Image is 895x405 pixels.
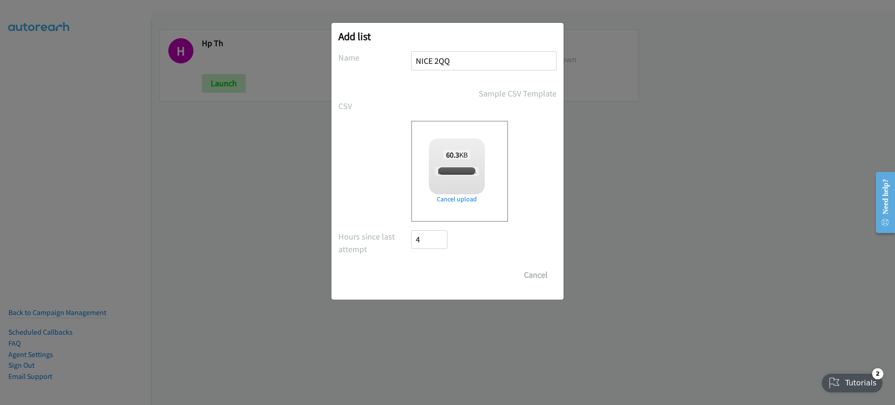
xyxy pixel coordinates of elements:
[338,230,411,255] label: Hours since last attempt
[446,150,459,159] strong: 60.3
[479,87,557,100] a: Sample CSV Template
[435,167,592,176] span: [PERSON_NAME] + NICE 2QQ - [GEOGRAPHIC_DATA] - WS.csv
[338,51,411,64] label: Name
[816,364,888,398] iframe: Checklist
[338,30,557,43] h2: Add list
[338,100,411,112] label: CSV
[868,165,895,240] iframe: Resource Center
[515,266,557,284] button: Cancel
[429,194,485,204] a: Cancel upload
[443,150,471,159] span: KB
